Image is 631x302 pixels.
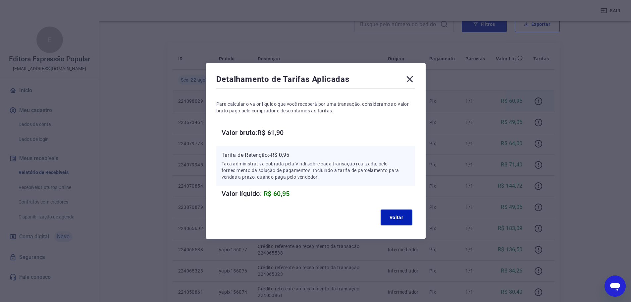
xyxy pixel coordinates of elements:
[222,188,415,199] h6: Valor líquido:
[222,160,410,180] p: Taxa administrativa cobrada pela Vindi sobre cada transação realizada, pelo fornecimento da soluç...
[264,190,290,198] span: R$ 60,95
[216,74,415,87] div: Detalhamento de Tarifas Aplicadas
[605,275,626,297] iframe: Botão para abrir a janela de mensagens
[216,101,415,114] p: Para calcular o valor líquido que você receberá por uma transação, consideramos o valor bruto pag...
[222,151,410,159] p: Tarifa de Retenção: -R$ 0,95
[381,210,412,225] button: Voltar
[222,127,415,138] h6: Valor bruto: R$ 61,90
